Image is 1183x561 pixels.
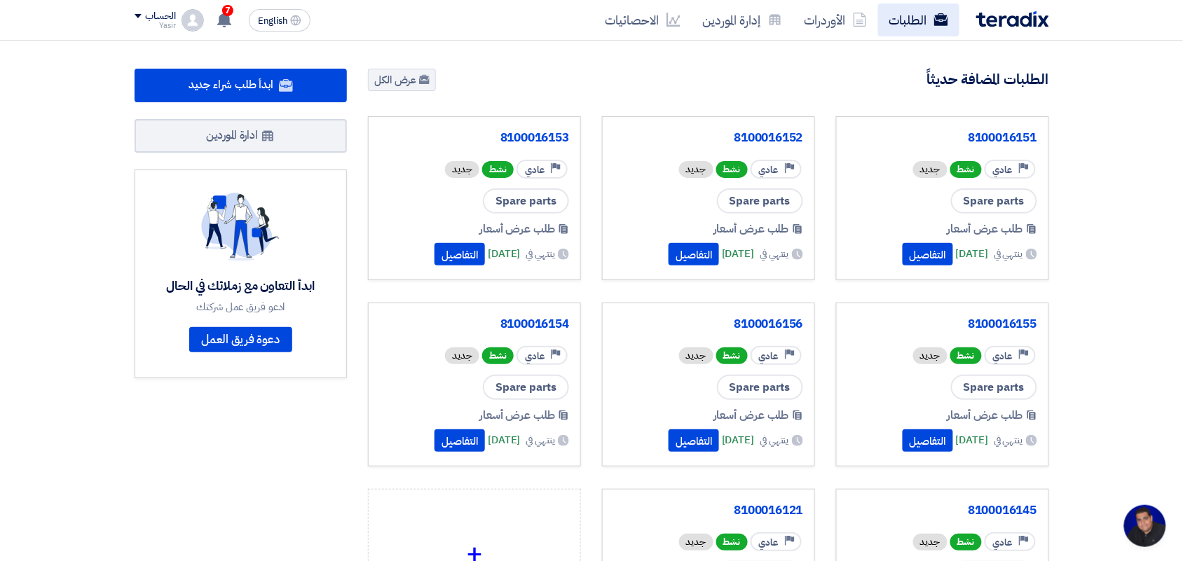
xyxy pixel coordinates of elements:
[614,504,803,518] a: 8100016121
[679,347,713,364] div: جديد
[483,188,569,214] span: Spare parts
[679,534,713,550] div: جديد
[956,246,988,262] span: [DATE]
[368,69,436,91] a: عرض الكل
[848,131,1037,145] a: 8100016151
[614,317,803,331] a: 8100016156
[479,407,555,424] span: طلب عرض أسعار
[903,429,953,452] button: التفاصيل
[913,347,948,364] div: جديد
[956,432,988,448] span: [DATE]
[759,163,779,176] span: عادي
[951,375,1037,400] span: Spare parts
[760,433,788,448] span: ينتهي في
[135,119,348,153] a: ادارة الموردين
[669,429,719,452] button: التفاصيل
[249,9,310,32] button: English
[526,433,555,448] span: ينتهي في
[146,11,176,22] div: الحساب
[903,243,953,265] button: التفاصيل
[445,347,479,364] div: جديد
[380,131,569,145] a: 8100016153
[717,188,803,214] span: Spare parts
[948,407,1023,424] span: طلب عرض أسعار
[759,349,779,363] span: عادي
[488,432,520,448] span: [DATE]
[993,349,1013,363] span: عادي
[479,221,555,237] span: طلب عرض أسعار
[525,163,545,176] span: عادي
[189,327,293,352] a: دعوة فريق العمل
[679,161,713,178] div: جديد
[482,347,514,364] span: نشط
[189,76,273,93] span: ابدأ طلب شراء جديد
[951,188,1037,214] span: Spare parts
[994,433,1023,448] span: ينتهي في
[913,534,948,550] div: جديد
[716,534,748,550] span: نشط
[716,161,748,178] span: نشط
[793,4,878,36] a: الأوردرات
[483,375,569,400] span: Spare parts
[913,161,948,178] div: جديد
[994,247,1023,261] span: ينتهي في
[950,347,982,364] span: نشط
[380,317,569,331] a: 8100016154
[525,349,545,363] span: عادي
[669,243,719,265] button: التفاصيل
[927,70,1049,88] h4: الطلبات المضافة حديثاً
[948,221,1023,237] span: طلب عرض أسعار
[166,278,315,294] div: ابدأ التعاون مع زملائك في الحال
[950,534,982,550] span: نشط
[488,246,520,262] span: [DATE]
[135,22,176,29] div: Yasir
[722,432,754,448] span: [DATE]
[258,16,287,26] span: English
[435,243,485,265] button: التفاصيل
[201,193,280,261] img: invite_your_team.svg
[166,300,315,313] div: ادعو فريق عمل شركتك
[722,246,754,262] span: [DATE]
[435,429,485,452] button: التفاصيل
[993,536,1013,549] span: عادي
[760,247,788,261] span: ينتهي في
[692,4,793,36] a: إدارة الموردين
[878,4,959,36] a: الطلبات
[526,247,555,261] span: ينتهي في
[713,221,789,237] span: طلب عرض أسعار
[182,9,204,32] img: profile_test.png
[759,536,779,549] span: عادي
[1124,505,1166,547] div: Open chat
[594,4,692,36] a: الاحصائيات
[713,407,789,424] span: طلب عرض أسعار
[976,11,1049,27] img: Teradix logo
[848,317,1037,331] a: 8100016155
[716,347,748,364] span: نشط
[848,504,1037,518] a: 8100016145
[950,161,982,178] span: نشط
[445,161,479,178] div: جديد
[717,375,803,400] span: Spare parts
[482,161,514,178] span: نشط
[614,131,803,145] a: 8100016152
[993,163,1013,176] span: عادي
[222,5,233,16] span: 7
